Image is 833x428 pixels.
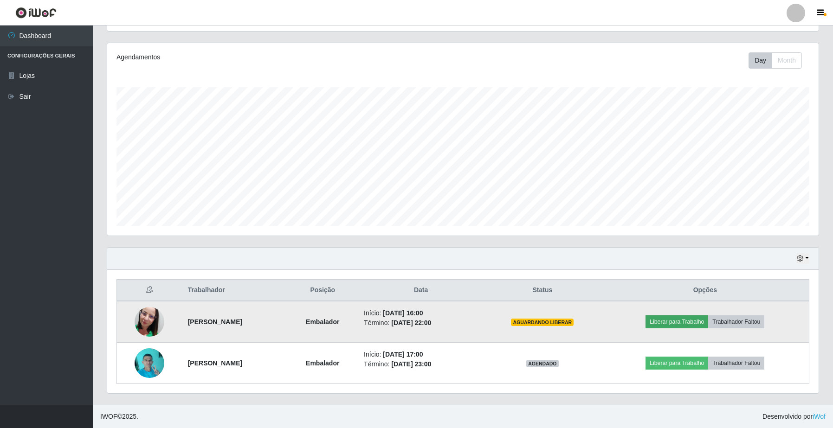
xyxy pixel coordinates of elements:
strong: Embalador [306,318,339,326]
strong: [PERSON_NAME] [188,318,242,326]
button: Month [772,52,802,69]
span: AGUARDANDO LIBERAR [511,319,574,326]
strong: Embalador [306,359,339,367]
div: First group [749,52,802,69]
img: CoreUI Logo [15,7,57,19]
li: Término: [364,318,478,328]
span: IWOF [100,413,117,420]
button: Liberar para Trabalho [646,315,708,328]
button: Trabalhador Faltou [708,357,764,370]
li: Início: [364,308,478,318]
time: [DATE] 17:00 [383,351,423,358]
th: Opções [601,280,809,301]
th: Posição [287,280,358,301]
img: 1691680846628.jpeg [135,295,164,348]
strong: [PERSON_NAME] [188,359,242,367]
img: 1699884729750.jpeg [135,343,164,383]
a: iWof [813,413,826,420]
div: Agendamentos [116,52,397,62]
li: Início: [364,350,478,359]
button: Trabalhador Faltou [708,315,764,328]
span: © 2025 . [100,412,138,422]
th: Status [484,280,601,301]
div: Toolbar with button groups [749,52,809,69]
th: Data [358,280,484,301]
button: Liberar para Trabalho [646,357,708,370]
time: [DATE] 16:00 [383,309,423,317]
time: [DATE] 22:00 [391,319,431,326]
button: Day [749,52,772,69]
li: Término: [364,359,478,369]
th: Trabalhador [182,280,287,301]
span: AGENDADO [526,360,559,367]
time: [DATE] 23:00 [391,360,431,368]
span: Desenvolvido por [762,412,826,422]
